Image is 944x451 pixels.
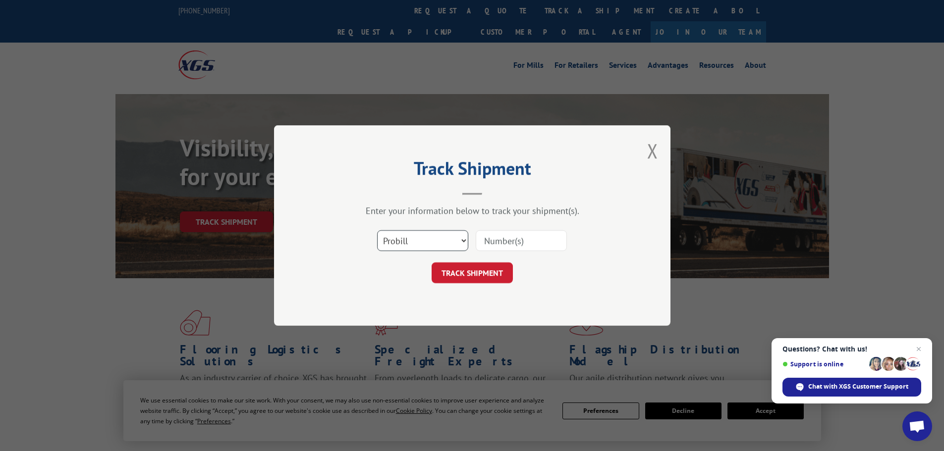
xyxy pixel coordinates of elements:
[902,411,932,441] div: Open chat
[476,230,567,251] input: Number(s)
[913,343,925,355] span: Close chat
[324,161,621,180] h2: Track Shipment
[324,205,621,216] div: Enter your information below to track your shipment(s).
[782,345,921,353] span: Questions? Chat with us!
[782,378,921,397] div: Chat with XGS Customer Support
[808,382,908,391] span: Chat with XGS Customer Support
[432,262,513,283] button: TRACK SHIPMENT
[647,138,658,164] button: Close modal
[782,360,866,368] span: Support is online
